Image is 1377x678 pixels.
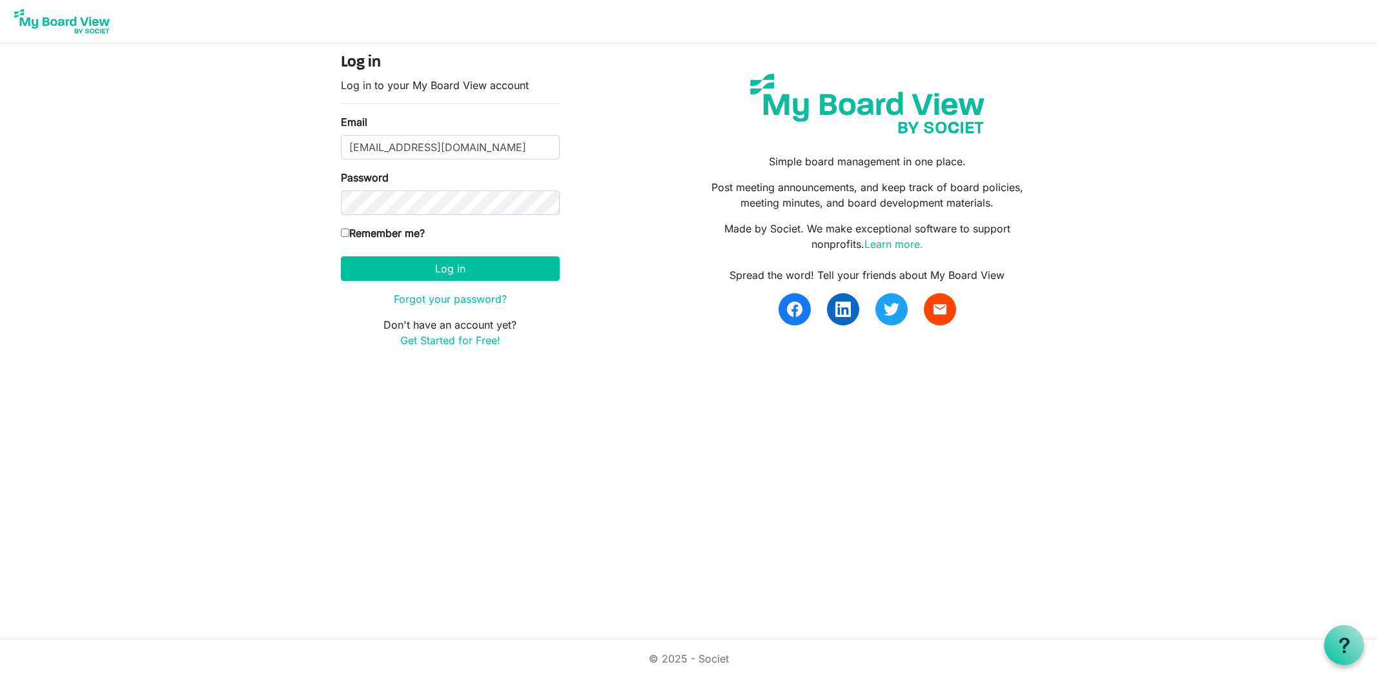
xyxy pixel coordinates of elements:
img: twitter.svg [884,302,899,317]
a: Learn more. [864,238,923,251]
a: © 2025 - Societ [649,652,729,665]
a: Get Started for Free! [400,334,500,347]
button: Log in [341,256,560,281]
p: Made by Societ. We make exceptional software to support nonprofits. [698,221,1036,252]
img: linkedin.svg [835,302,851,317]
label: Email [341,114,367,130]
img: my-board-view-societ.svg [740,64,994,143]
p: Post meeting announcements, and keep track of board policies, meeting minutes, and board developm... [698,180,1036,211]
h4: Log in [341,54,560,72]
p: Log in to your My Board View account [341,77,560,93]
a: Forgot your password? [394,293,507,305]
p: Simple board management in one place. [698,154,1036,169]
input: Remember me? [341,229,349,237]
img: My Board View Logo [10,5,114,37]
a: email [924,293,956,325]
span: email [932,302,948,317]
label: Remember me? [341,225,425,241]
img: facebook.svg [787,302,802,317]
p: Don't have an account yet? [341,317,560,348]
keeper-lock: Open Keeper Popup [536,195,552,211]
div: Spread the word! Tell your friends about My Board View [698,267,1036,283]
label: Password [341,170,389,185]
